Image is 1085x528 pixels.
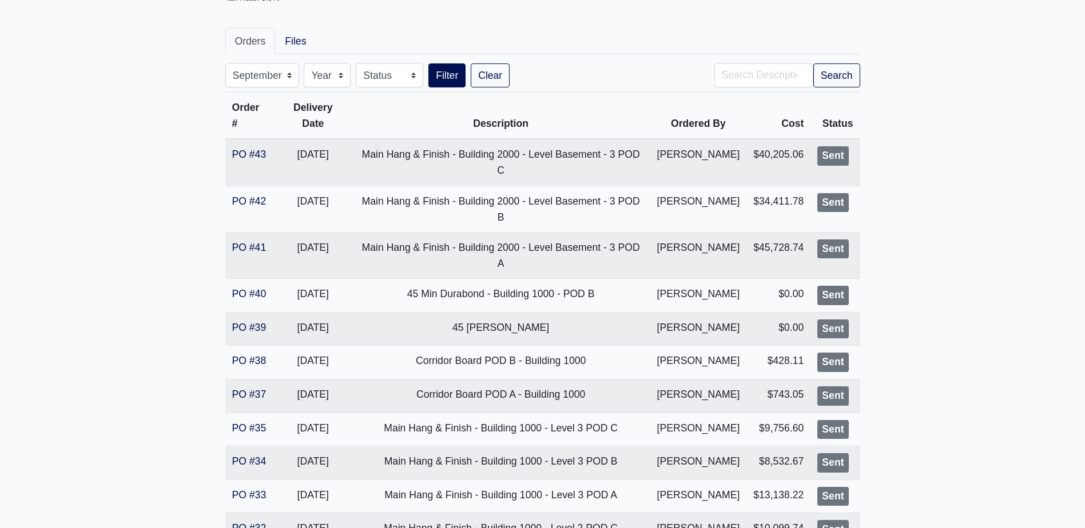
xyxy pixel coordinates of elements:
[428,63,466,87] button: Filter
[352,346,650,379] td: Corridor Board POD B - Building 1000
[232,195,267,207] a: PO #42
[352,312,650,346] td: 45 [PERSON_NAME]
[746,232,810,278] td: $45,728.74
[746,186,810,232] td: $34,411.78
[650,446,747,480] td: [PERSON_NAME]
[650,413,747,446] td: [PERSON_NAME]
[746,413,810,446] td: $9,756.60
[817,487,848,506] div: Sent
[650,93,747,139] th: Ordered By
[232,242,267,253] a: PO #41
[275,446,352,480] td: [DATE]
[232,355,267,366] a: PO #38
[650,186,747,232] td: [PERSON_NAME]
[275,139,352,186] td: [DATE]
[817,420,848,439] div: Sent
[714,63,813,87] input: Search
[275,479,352,513] td: [DATE]
[275,186,352,232] td: [DATE]
[746,346,810,379] td: $428.11
[746,446,810,480] td: $8,532.67
[471,63,510,87] a: Clear
[232,149,267,160] a: PO #43
[352,186,650,232] td: Main Hang & Finish - Building 2000 - Level Basement - 3 POD B
[817,386,848,406] div: Sent
[817,193,848,213] div: Sent
[746,312,810,346] td: $0.00
[275,346,352,379] td: [DATE]
[225,93,275,139] th: Order #
[275,232,352,278] td: [DATE]
[352,93,650,139] th: Description
[650,379,747,413] td: [PERSON_NAME]
[650,312,747,346] td: [PERSON_NAME]
[232,489,267,501] a: PO #33
[746,93,810,139] th: Cost
[810,93,860,139] th: Status
[650,279,747,313] td: [PERSON_NAME]
[817,353,848,372] div: Sent
[817,453,848,473] div: Sent
[650,139,747,186] td: [PERSON_NAME]
[275,279,352,313] td: [DATE]
[352,446,650,480] td: Main Hang & Finish - Building 1000 - Level 3 POD B
[352,232,650,278] td: Main Hang & Finish - Building 2000 - Level Basement - 3 POD A
[232,422,267,434] a: PO #35
[275,413,352,446] td: [DATE]
[225,28,276,54] a: Orders
[352,139,650,186] td: Main Hang & Finish - Building 2000 - Level Basement - 3 POD C
[232,288,267,299] a: PO #40
[817,146,848,166] div: Sent
[746,379,810,413] td: $743.05
[746,479,810,513] td: $13,138.22
[817,239,848,259] div: Sent
[352,279,650,313] td: 45 Min Durabond - Building 1000 - POD B
[232,455,267,467] a: PO #34
[275,312,352,346] td: [DATE]
[817,319,848,339] div: Sent
[352,479,650,513] td: Main Hang & Finish - Building 1000 - Level 3 POD A
[650,346,747,379] td: [PERSON_NAME]
[352,379,650,413] td: Corridor Board POD A - Building 1000
[352,413,650,446] td: Main Hang & Finish - Building 1000 - Level 3 POD C
[275,379,352,413] td: [DATE]
[275,28,316,54] a: Files
[650,232,747,278] td: [PERSON_NAME]
[275,93,352,139] th: Delivery Date
[232,389,267,400] a: PO #37
[746,139,810,186] td: $40,205.06
[817,286,848,305] div: Sent
[232,322,267,333] a: PO #39
[746,279,810,313] td: $0.00
[813,63,860,87] button: Search
[650,479,747,513] td: [PERSON_NAME]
